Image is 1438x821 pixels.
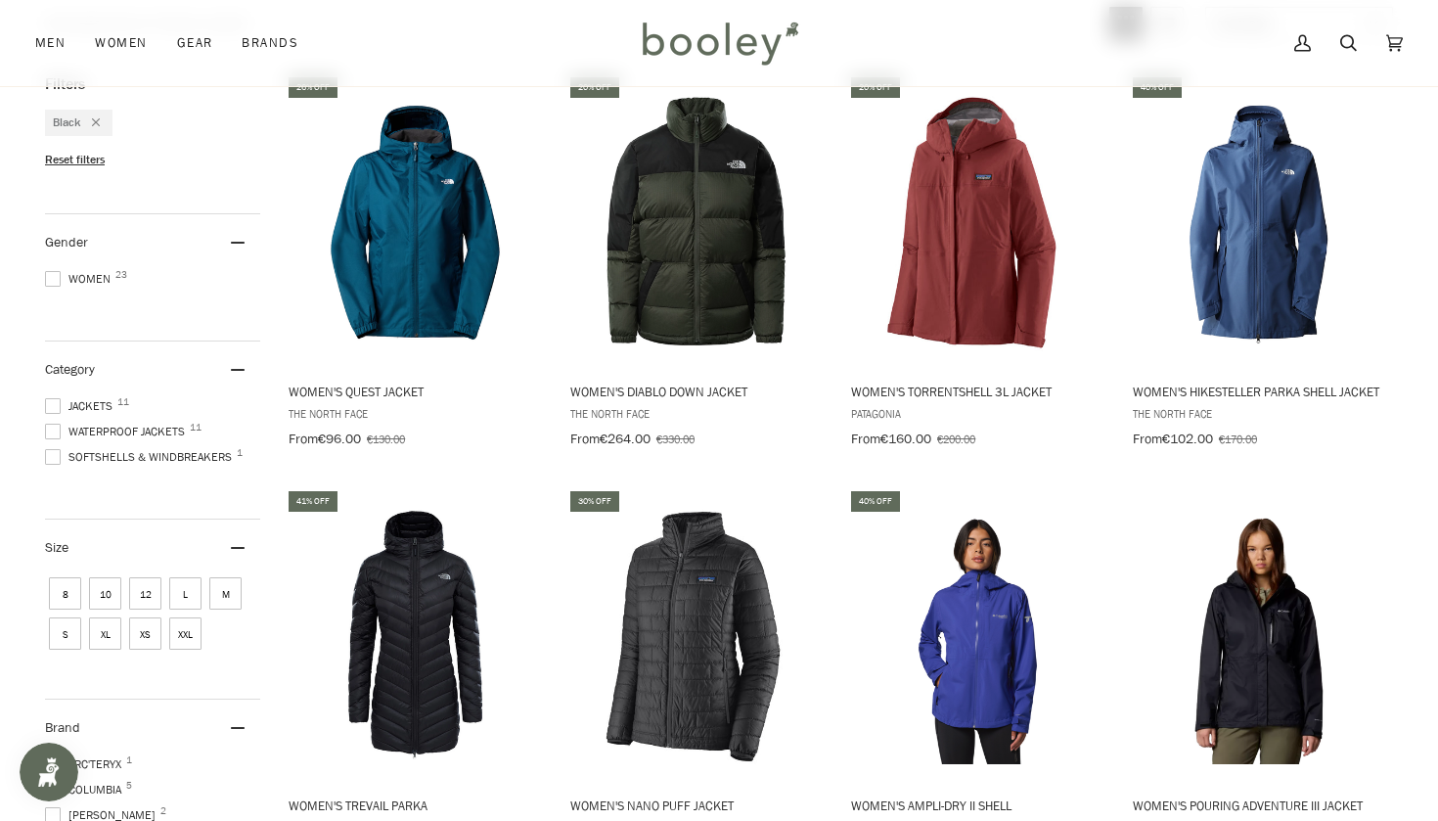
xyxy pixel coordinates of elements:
[169,617,202,650] span: Size: XXL
[286,506,545,765] img: Women's Trevail Parka TNF Black - Booley Galway
[80,114,100,131] div: Remove filter: Black
[190,423,202,433] span: 11
[160,806,166,816] span: 2
[20,743,78,801] iframe: Button to open loyalty program pop-up
[851,405,1104,422] span: Patagonia
[45,538,68,557] span: Size
[49,617,81,650] span: Size: S
[570,491,619,512] div: 30% off
[851,797,1104,814] span: Women's Ampli-Dry II Shell
[567,92,827,351] img: The North Face Women's Diablo Down Jacket Thyme / TNF Black - Booley Galway
[49,577,81,610] span: Size: 8
[848,506,1107,765] img: Columbia Women's Ampli-Dry II Shell Clematis Blue - Booley Galway
[53,114,80,131] span: Black
[169,577,202,610] span: Size: L
[177,33,213,53] span: Gear
[1133,77,1182,98] div: 40% off
[129,577,161,610] span: Size: 12
[89,577,121,610] span: Size: 10
[289,405,542,422] span: The North Face
[567,74,827,454] a: Women's Diablo Down Jacket
[289,383,542,400] span: Women's Quest Jacket
[45,397,118,415] span: Jackets
[851,77,900,98] div: 20% off
[289,77,337,98] div: 26% off
[286,74,545,454] a: Women's Quest Jacket
[656,431,695,447] span: €330.00
[45,423,191,440] span: Waterproof Jackets
[848,74,1107,454] a: Women's Torrentshell 3L Jacket
[45,755,127,773] span: Arc'teryx
[937,431,975,447] span: €200.00
[1133,405,1386,422] span: The North Face
[848,92,1107,351] img: Patagonia Women's Torrentshell 3L Jacket Oxide Red - Booley Galway
[570,77,619,98] div: 20% off
[570,797,824,814] span: Women's Nano Puff Jacket
[851,383,1104,400] span: Women's Torrentshell 3L Jacket
[880,430,931,448] span: €160.00
[242,33,298,53] span: Brands
[289,797,542,814] span: Women's Trevail Parka
[367,431,405,447] span: €130.00
[115,270,127,280] span: 23
[1219,431,1257,447] span: €170.00
[45,781,127,798] span: Columbia
[129,617,161,650] span: Size: XS
[45,152,105,168] span: Reset filters
[570,405,824,422] span: The North Face
[45,448,238,466] span: Softshells & Windbreakers
[1133,383,1386,400] span: Women's Hikesteller Parka Shell Jacket
[289,430,318,448] span: From
[237,448,243,458] span: 1
[634,15,805,71] img: Booley
[1130,74,1389,454] a: Women's Hikesteller Parka Shell Jacket
[1133,797,1386,814] span: Women's Pouring Adventure III Jacket
[126,781,132,791] span: 5
[570,430,600,448] span: From
[1130,92,1389,351] img: The North Face Women’s Hikesteller Parka Shell Jacket Shady Blue - Booley Galway
[600,430,651,448] span: €264.00
[95,33,147,53] span: Women
[45,270,116,288] span: Women
[89,617,121,650] span: Size: XL
[45,718,80,737] span: Brand
[570,383,824,400] span: Women's Diablo Down Jacket
[567,506,827,765] img: Patagonia Women's Nano Puff Jacket Black - Booley Galway
[209,577,242,610] span: Size: M
[117,397,129,407] span: 11
[289,491,337,512] div: 41% off
[45,360,95,379] span: Category
[1162,430,1213,448] span: €102.00
[1133,430,1162,448] span: From
[318,430,361,448] span: €96.00
[45,233,88,251] span: Gender
[35,33,66,53] span: Men
[851,430,880,448] span: From
[45,152,260,168] li: Reset filters
[126,755,132,765] span: 1
[851,491,900,512] div: 40% off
